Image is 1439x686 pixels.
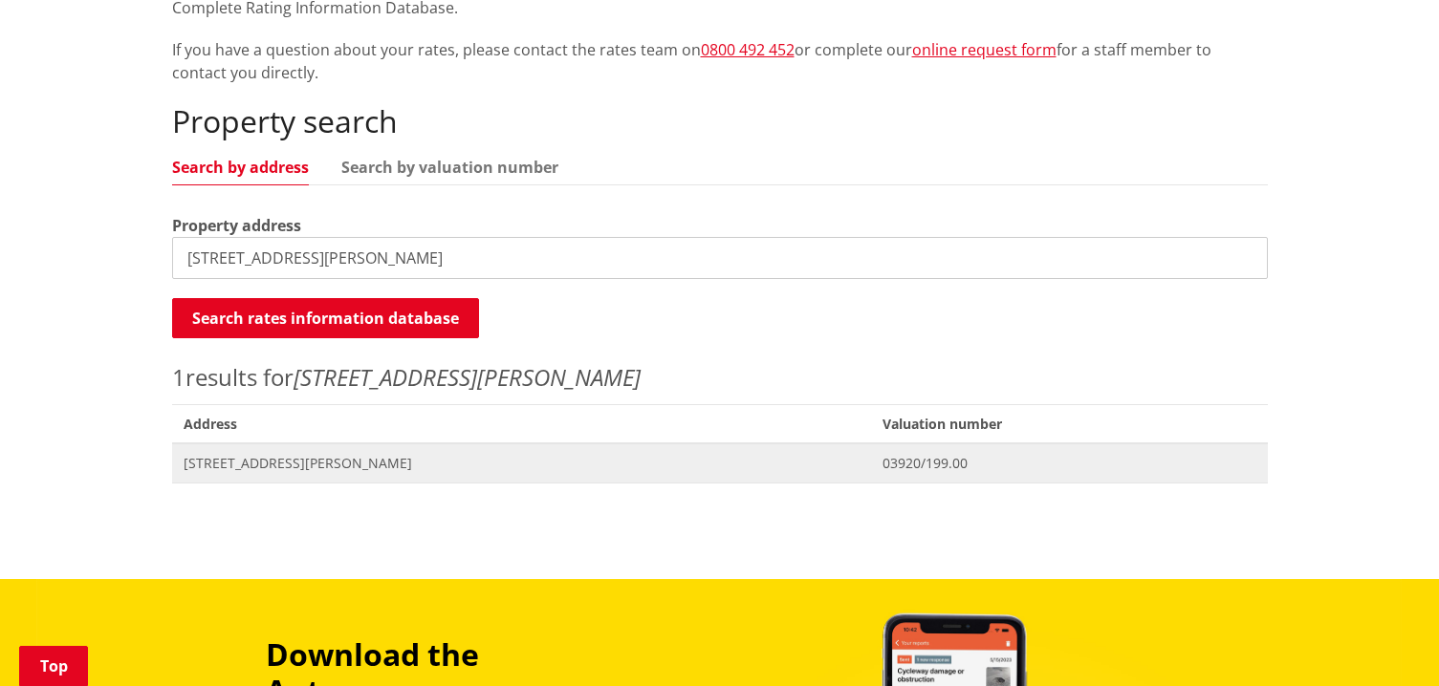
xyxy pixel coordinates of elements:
[1351,606,1420,675] iframe: Messenger Launcher
[172,237,1268,279] input: e.g. Duke Street NGARUAWAHIA
[172,443,1268,482] a: [STREET_ADDRESS][PERSON_NAME] 03920/199.00
[341,160,558,175] a: Search by valuation number
[19,646,88,686] a: Top
[172,38,1268,84] p: If you have a question about your rates, please contact the rates team on or complete our for a s...
[172,103,1268,139] h2: Property search
[172,404,872,443] span: Address
[294,361,641,393] em: [STREET_ADDRESS][PERSON_NAME]
[172,361,185,393] span: 1
[184,454,861,473] span: [STREET_ADDRESS][PERSON_NAME]
[883,454,1255,473] span: 03920/199.00
[172,298,479,338] button: Search rates information database
[912,39,1057,60] a: online request form
[172,160,309,175] a: Search by address
[701,39,795,60] a: 0800 492 452
[172,214,301,237] label: Property address
[172,360,1268,395] p: results for
[871,404,1267,443] span: Valuation number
